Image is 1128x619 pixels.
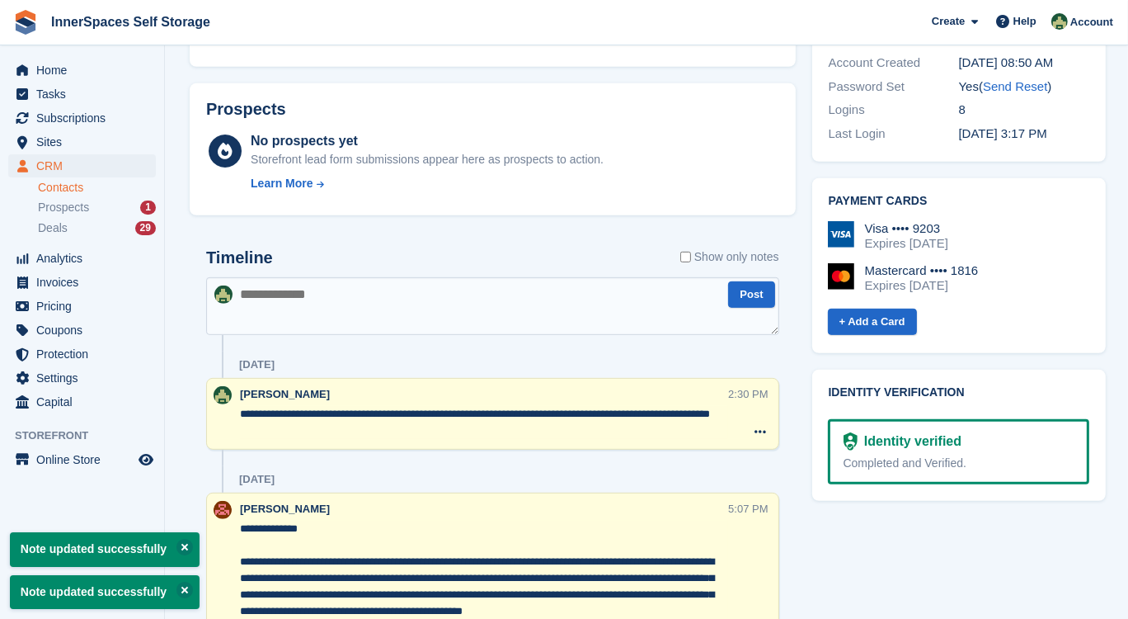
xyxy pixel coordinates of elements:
[45,8,217,35] a: InnerSpaces Self Storage
[8,247,156,270] a: menu
[844,455,1074,472] div: Completed and Verified.
[828,263,854,290] img: Mastercard Logo
[959,78,1089,97] div: Yes
[959,101,1089,120] div: 8
[8,154,156,177] a: menu
[828,309,917,336] a: + Add a Card
[214,501,232,519] img: Abby Tilley
[8,106,156,130] a: menu
[959,54,1089,73] div: [DATE] 08:50 AM
[829,54,959,73] div: Account Created
[8,271,156,294] a: menu
[38,200,89,215] span: Prospects
[8,366,156,390] a: menu
[8,59,156,82] a: menu
[206,100,286,119] h2: Prospects
[829,195,1089,208] h2: Payment cards
[140,201,156,215] div: 1
[36,390,135,413] span: Capital
[828,221,854,248] img: Visa Logo
[36,247,135,270] span: Analytics
[829,101,959,120] div: Logins
[983,79,1047,93] a: Send Reset
[8,343,156,366] a: menu
[36,106,135,130] span: Subscriptions
[36,130,135,154] span: Sites
[728,501,768,517] div: 5:07 PM
[239,473,275,486] div: [DATE]
[979,79,1051,93] span: ( )
[10,532,200,566] p: Note updated successfully
[829,78,959,97] div: Password Set
[680,248,691,266] input: Show only notes
[1013,13,1036,30] span: Help
[36,271,135,294] span: Invoices
[251,151,604,168] div: Storefront lead form submissions appear here as prospects to action.
[214,286,233,304] img: Paula Amey
[36,295,135,318] span: Pricing
[858,432,961,451] div: Identity verified
[214,386,232,404] img: Paula Amey
[251,131,604,151] div: No prospects yet
[38,220,156,237] a: Deals 29
[865,263,979,278] div: Mastercard •••• 1816
[865,236,948,251] div: Expires [DATE]
[38,220,68,236] span: Deals
[38,180,156,196] a: Contacts
[13,10,38,35] img: stora-icon-8386f47178a22dfd0bd8f6a31ec36ba5ce8667c1dd55bd0f319d3a0aa187defe.svg
[8,83,156,106] a: menu
[38,199,156,216] a: Prospects 1
[36,319,135,342] span: Coupons
[36,59,135,82] span: Home
[206,248,273,267] h2: Timeline
[36,366,135,390] span: Settings
[251,175,604,192] a: Learn More
[36,83,135,106] span: Tasks
[240,503,330,515] span: [PERSON_NAME]
[135,221,156,235] div: 29
[829,386,1089,399] h2: Identity verification
[240,388,330,400] span: [PERSON_NAME]
[728,281,774,309] button: Post
[36,343,135,366] span: Protection
[829,125,959,144] div: Last Login
[15,428,164,444] span: Storefront
[251,175,313,192] div: Learn More
[728,386,768,402] div: 2:30 PM
[8,319,156,342] a: menu
[8,390,156,413] a: menu
[865,278,979,293] div: Expires [DATE]
[8,130,156,154] a: menu
[865,221,948,236] div: Visa •••• 9203
[959,126,1047,140] time: 2025-04-17 14:17:16 UTC
[8,448,156,471] a: menu
[10,575,200,609] p: Note updated successfully
[36,448,135,471] span: Online Store
[239,358,275,371] div: [DATE]
[36,154,135,177] span: CRM
[1051,13,1068,30] img: Paula Amey
[8,295,156,318] a: menu
[844,432,858,451] img: Identity Verification Ready
[136,450,156,470] a: Preview store
[1070,14,1113,31] span: Account
[932,13,965,30] span: Create
[680,248,779,266] label: Show only notes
